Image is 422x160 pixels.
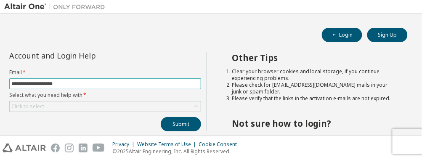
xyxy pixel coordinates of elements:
img: Altair One [4,3,109,11]
button: Sign Up [367,28,408,42]
img: instagram.svg [65,144,74,152]
img: youtube.svg [93,144,105,152]
h2: Other Tips [232,52,393,63]
img: linkedin.svg [79,144,88,152]
li: Please check for [EMAIL_ADDRESS][DOMAIN_NAME] mails in your junk or spam folder. [232,82,393,95]
label: Select what you need help with [9,92,201,99]
div: Privacy [112,141,137,148]
label: Email [9,69,201,76]
li: Please verify that the links in the activation e-mails are not expired. [232,95,393,102]
div: Website Terms of Use [137,141,199,148]
li: Clear your browser cookies and local storage, if you continue experiencing problems. [232,68,393,82]
div: Account and Login Help [9,52,163,59]
img: facebook.svg [51,144,60,152]
div: Cookie Consent [199,141,242,148]
div: Click to select [10,101,201,112]
button: Login [322,28,362,42]
button: Submit [161,117,201,131]
div: Click to select [11,103,44,110]
p: © 2025 Altair Engineering, Inc. All Rights Reserved. [112,148,242,155]
h2: Not sure how to login? [232,118,393,129]
img: altair_logo.svg [3,144,46,152]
